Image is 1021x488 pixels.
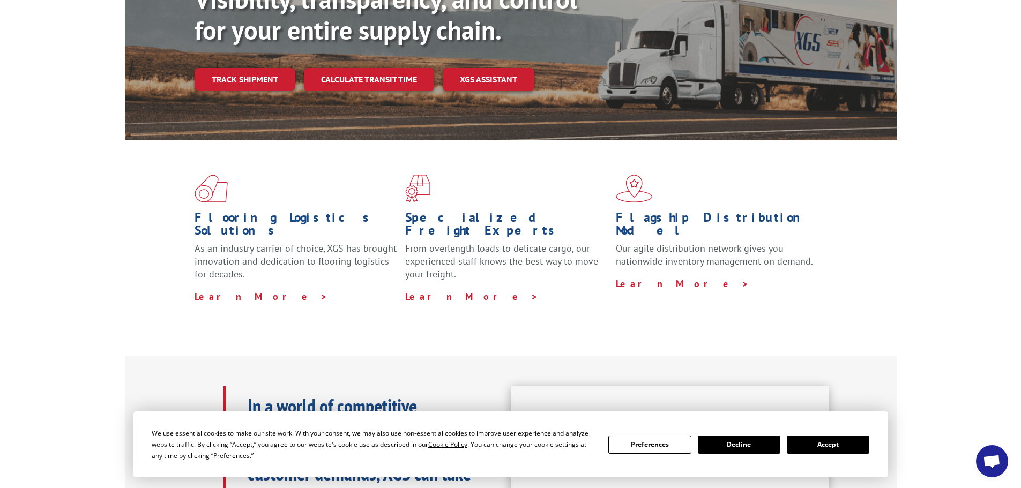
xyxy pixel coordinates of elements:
h1: Flagship Distribution Model [616,211,818,242]
a: Track shipment [195,68,295,91]
a: XGS ASSISTANT [443,68,534,91]
span: Cookie Policy [428,440,467,449]
div: Open chat [976,445,1008,477]
h1: Specialized Freight Experts [405,211,608,242]
span: Preferences [213,451,250,460]
button: Accept [787,436,869,454]
img: xgs-icon-flagship-distribution-model-red [616,175,653,202]
p: From overlength loads to delicate cargo, our experienced staff knows the best way to move your fr... [405,242,608,290]
div: We use essential cookies to make our site work. With your consent, we may also use non-essential ... [152,427,595,461]
a: Learn More > [195,290,328,303]
img: xgs-icon-focused-on-flooring-red [405,175,430,202]
a: Learn More > [405,290,539,303]
a: Calculate transit time [304,68,434,91]
span: As an industry carrier of choice, XGS has brought innovation and dedication to flooring logistics... [195,242,397,280]
button: Decline [698,436,780,454]
h1: Flooring Logistics Solutions [195,211,397,242]
button: Preferences [608,436,691,454]
img: xgs-icon-total-supply-chain-intelligence-red [195,175,228,202]
a: Learn More > [616,277,749,290]
div: Cookie Consent Prompt [133,411,888,477]
span: Our agile distribution network gives you nationwide inventory management on demand. [616,242,813,267]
